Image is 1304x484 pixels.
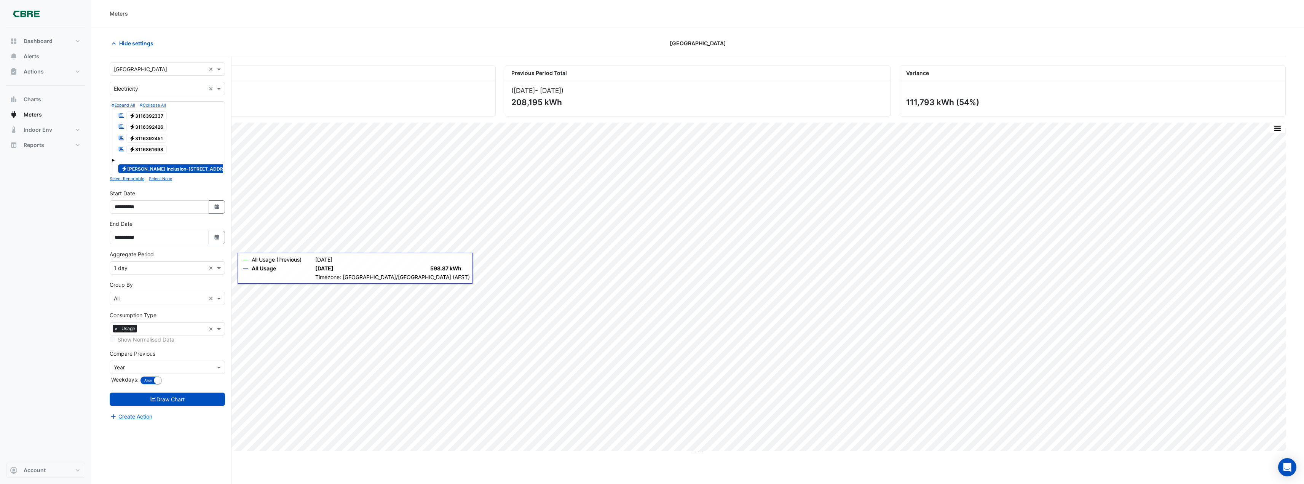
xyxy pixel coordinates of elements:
label: Group By [110,281,133,289]
fa-icon: Select Date [214,234,220,241]
fa-icon: Reportable [118,112,125,118]
fa-icon: Reportable [118,123,125,130]
app-icon: Charts [10,96,18,103]
button: Select Reportable [110,175,144,182]
span: Meters [24,111,42,118]
span: Clear [209,264,215,272]
span: Clear [209,65,215,73]
fa-icon: Electricity [129,113,135,118]
fa-icon: Reportable [118,134,125,141]
button: Hide settings [110,37,158,50]
button: Account [6,463,85,478]
label: Consumption Type [110,311,156,319]
app-icon: Meters [10,111,18,118]
app-icon: Dashboard [10,37,18,45]
span: Dashboard [24,37,53,45]
button: Create Action [110,412,153,421]
button: Reports [6,137,85,153]
small: Collapse All [140,103,166,108]
span: [GEOGRAPHIC_DATA] [670,39,726,47]
div: Open Intercom Messenger [1278,458,1296,476]
div: ([DATE] ) [511,86,884,94]
label: Aggregate Period [110,250,154,258]
fa-icon: Electricity [129,135,135,141]
span: - [DATE] [535,86,561,94]
div: Variance [900,66,1285,80]
fa-icon: Select Date [214,204,220,210]
span: 3116861698 [126,145,167,154]
fa-icon: Electricity [129,147,135,152]
span: 3116392426 [126,123,167,132]
button: Meters [6,107,85,122]
small: Select Reportable [110,176,144,181]
span: Charts [24,96,41,103]
img: Company Logo [9,6,43,21]
span: Clear [209,85,215,93]
div: Previous Period Total [505,66,891,80]
span: Reports [24,141,44,149]
app-icon: Actions [10,68,18,75]
span: 3116392337 [126,111,167,120]
button: More Options [1270,123,1285,133]
span: 3116392451 [126,134,167,143]
span: Account [24,466,46,474]
div: Selected meters/streams do not support normalisation [110,335,225,343]
button: Select None [149,175,172,182]
label: Weekdays: [110,375,139,383]
span: Clear [209,294,215,302]
button: Actions [6,64,85,79]
span: Usage [120,325,137,332]
label: Start Date [110,189,135,197]
label: Show Normalised Data [118,335,174,343]
app-icon: Reports [10,141,18,149]
fa-icon: Electricity [129,124,135,130]
div: 111,793 kWh (54%) [906,97,1278,107]
div: Meters [110,10,128,18]
button: Charts [6,92,85,107]
div: 319,987 kWh [116,97,488,107]
div: 208,195 kWh [511,97,883,107]
button: Collapse All [140,102,166,109]
fa-icon: Electricity [121,166,127,171]
app-icon: Alerts [10,53,18,60]
button: Indoor Env [6,122,85,137]
button: Expand All [112,102,135,109]
button: Dashboard [6,34,85,49]
span: Alerts [24,53,39,60]
div: Current Period Total [110,66,495,80]
span: Actions [24,68,44,75]
small: Expand All [112,103,135,108]
label: Compare Previous [110,350,155,358]
button: Draw Chart [110,393,225,406]
app-icon: Indoor Env [10,126,18,134]
span: Clear [209,325,215,333]
span: [PERSON_NAME] Inclusion-[STREET_ADDRESS][PERSON_NAME] [118,164,276,173]
span: Indoor Env [24,126,52,134]
button: Alerts [6,49,85,64]
fa-icon: Reportable [118,146,125,152]
small: Select None [149,176,172,181]
div: ([DATE] ) [116,86,489,94]
span: × [113,325,120,332]
span: Hide settings [119,39,153,47]
label: End Date [110,220,132,228]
